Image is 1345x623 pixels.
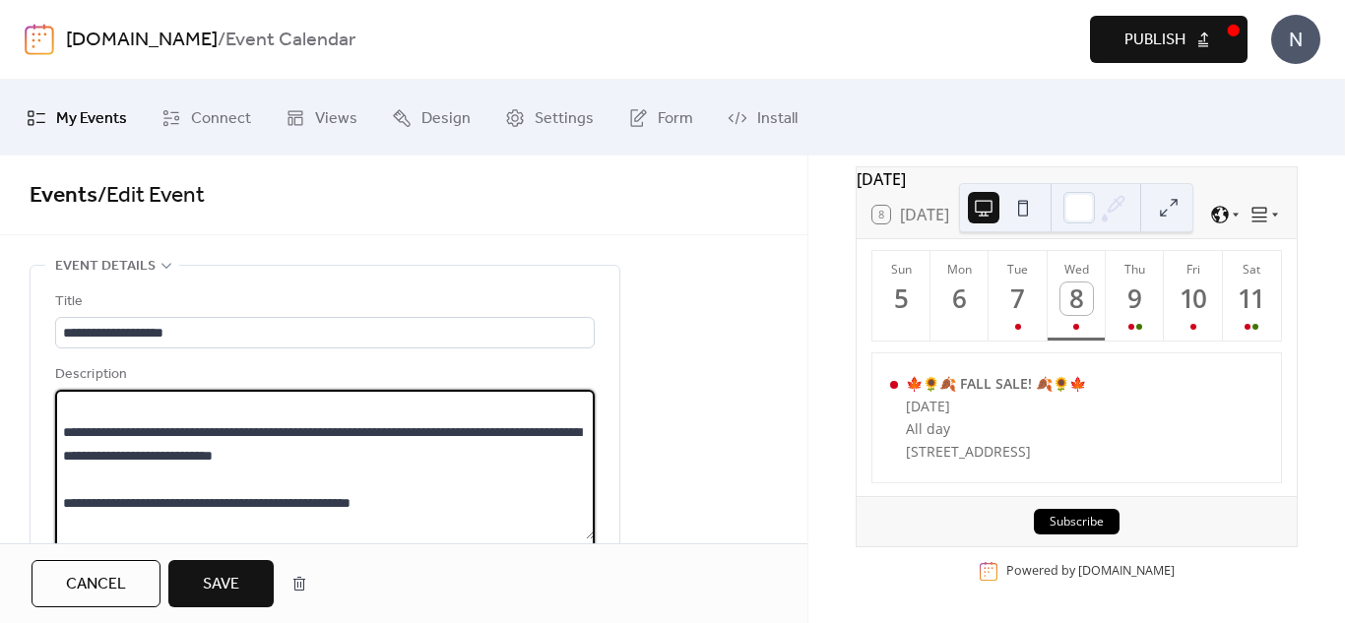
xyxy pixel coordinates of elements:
[613,88,708,148] a: Form
[989,251,1047,341] button: Tue7
[1034,509,1120,534] button: Subscribe
[55,363,591,387] div: Description
[55,290,591,314] div: Title
[1119,282,1151,315] div: 9
[658,103,693,134] span: Form
[97,174,205,218] span: / Edit Event
[147,88,266,148] a: Connect
[490,88,608,148] a: Settings
[906,397,1086,415] div: [DATE]
[1106,251,1164,341] button: Thu9
[168,560,274,607] button: Save
[906,419,1086,438] div: All day
[1090,16,1248,63] button: Publish
[936,261,983,278] div: Mon
[1006,562,1175,579] div: Powered by
[1054,261,1100,278] div: Wed
[906,442,1086,461] div: [STREET_ADDRESS]
[32,560,160,607] button: Cancel
[1078,562,1175,579] a: [DOMAIN_NAME]
[1164,251,1222,341] button: Fri10
[1178,282,1210,315] div: 10
[994,261,1041,278] div: Tue
[203,573,239,596] span: Save
[191,103,251,134] span: Connect
[218,22,225,59] b: /
[271,88,372,148] a: Views
[1048,251,1106,341] button: Wed8
[315,103,357,134] span: Views
[225,22,355,59] b: Event Calendar
[30,174,97,218] a: Events
[1060,282,1093,315] div: 8
[66,22,218,59] a: [DOMAIN_NAME]
[535,103,594,134] span: Settings
[1229,261,1275,278] div: Sat
[1271,15,1320,64] div: N
[377,88,485,148] a: Design
[25,24,54,55] img: logo
[1112,261,1158,278] div: Thu
[56,103,127,134] span: My Events
[872,251,930,341] button: Sun5
[66,573,126,596] span: Cancel
[930,251,989,341] button: Mon6
[757,103,798,134] span: Install
[421,103,471,134] span: Design
[857,167,1297,191] div: [DATE]
[713,88,812,148] a: Install
[1002,282,1035,315] div: 7
[1170,261,1216,278] div: Fri
[55,255,156,279] span: Event details
[1124,29,1185,52] span: Publish
[1223,251,1281,341] button: Sat11
[878,261,925,278] div: Sun
[1236,282,1268,315] div: 11
[885,282,918,315] div: 5
[12,88,142,148] a: My Events
[943,282,976,315] div: 6
[906,374,1086,393] div: 🍁🌻🍂 FALL SALE! 🍂🌻🍁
